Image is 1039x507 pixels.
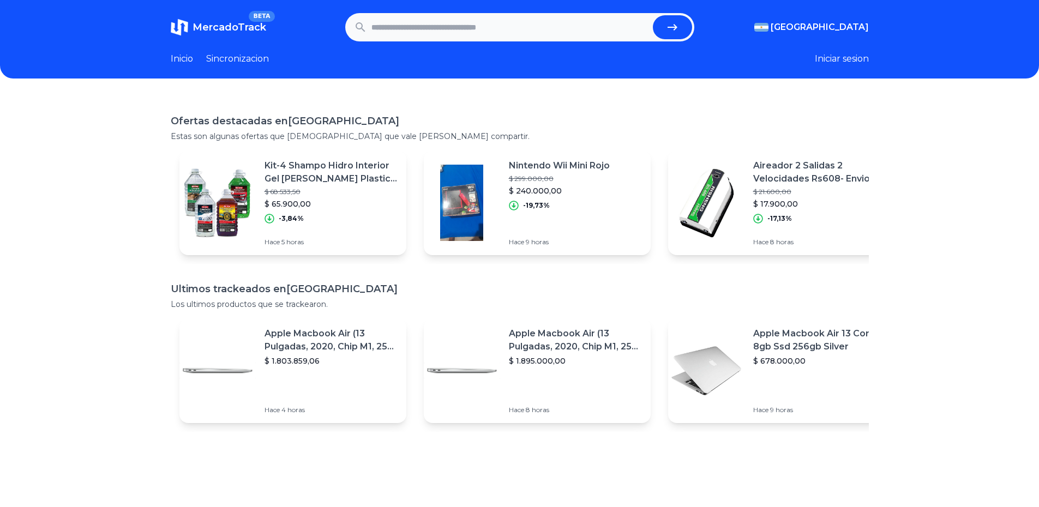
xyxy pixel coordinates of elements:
[265,188,398,196] p: $ 68.533,50
[668,318,895,423] a: Featured imageApple Macbook Air 13 Core I5 8gb Ssd 256gb Silver$ 678.000,00Hace 9 horas
[171,299,869,310] p: Los ultimos productos que se trackearon.
[265,198,398,209] p: $ 65.900,00
[753,327,886,353] p: Apple Macbook Air 13 Core I5 8gb Ssd 256gb Silver
[509,185,610,196] p: $ 240.000,00
[509,327,642,353] p: Apple Macbook Air (13 Pulgadas, 2020, Chip M1, 256 Gb De Ssd, 8 Gb De Ram) - Plata
[265,159,398,185] p: Kit-4 Shampo Hidro Interior Gel [PERSON_NAME] Plastico Revigal
[753,238,886,246] p: Hace 8 horas
[753,198,886,209] p: $ 17.900,00
[279,214,304,223] p: -3,84%
[753,159,886,185] p: Aireador 2 Salidas 2 Velocidades Rs608- Envios Acuario Oasis
[753,355,886,366] p: $ 678.000,00
[815,52,869,65] button: Iniciar sesion
[265,238,398,246] p: Hace 5 horas
[424,150,651,255] a: Featured imageNintendo Wii Mini Rojo$ 299.000,00$ 240.000,00-19,73%Hace 9 horas
[265,406,398,414] p: Hace 4 horas
[668,333,744,409] img: Featured image
[193,21,266,33] span: MercadoTrack
[771,21,869,34] span: [GEOGRAPHIC_DATA]
[754,23,768,32] img: Argentina
[753,188,886,196] p: $ 21.600,00
[171,19,188,36] img: MercadoTrack
[179,318,406,423] a: Featured imageApple Macbook Air (13 Pulgadas, 2020, Chip M1, 256 Gb De Ssd, 8 Gb De Ram) - Plata$...
[509,355,642,366] p: $ 1.895.000,00
[265,327,398,353] p: Apple Macbook Air (13 Pulgadas, 2020, Chip M1, 256 Gb De Ssd, 8 Gb De Ram) - Plata
[171,19,266,36] a: MercadoTrackBETA
[668,165,744,241] img: Featured image
[179,165,256,241] img: Featured image
[179,150,406,255] a: Featured imageKit-4 Shampo Hidro Interior Gel [PERSON_NAME] Plastico Revigal$ 68.533,50$ 65.900,0...
[171,52,193,65] a: Inicio
[424,165,500,241] img: Featured image
[523,201,550,210] p: -19,73%
[509,238,610,246] p: Hace 9 horas
[206,52,269,65] a: Sincronizacion
[668,150,895,255] a: Featured imageAireador 2 Salidas 2 Velocidades Rs608- Envios Acuario Oasis$ 21.600,00$ 17.900,00-...
[509,174,610,183] p: $ 299.000,00
[171,131,869,142] p: Estas son algunas ofertas que [DEMOGRAPHIC_DATA] que vale [PERSON_NAME] compartir.
[424,333,500,409] img: Featured image
[753,406,886,414] p: Hace 9 horas
[265,355,398,366] p: $ 1.803.859,06
[249,11,274,22] span: BETA
[509,406,642,414] p: Hace 8 horas
[509,159,610,172] p: Nintendo Wii Mini Rojo
[767,214,792,223] p: -17,13%
[424,318,651,423] a: Featured imageApple Macbook Air (13 Pulgadas, 2020, Chip M1, 256 Gb De Ssd, 8 Gb De Ram) - Plata$...
[171,281,869,297] h1: Ultimos trackeados en [GEOGRAPHIC_DATA]
[171,113,869,129] h1: Ofertas destacadas en [GEOGRAPHIC_DATA]
[754,21,869,34] button: [GEOGRAPHIC_DATA]
[179,333,256,409] img: Featured image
